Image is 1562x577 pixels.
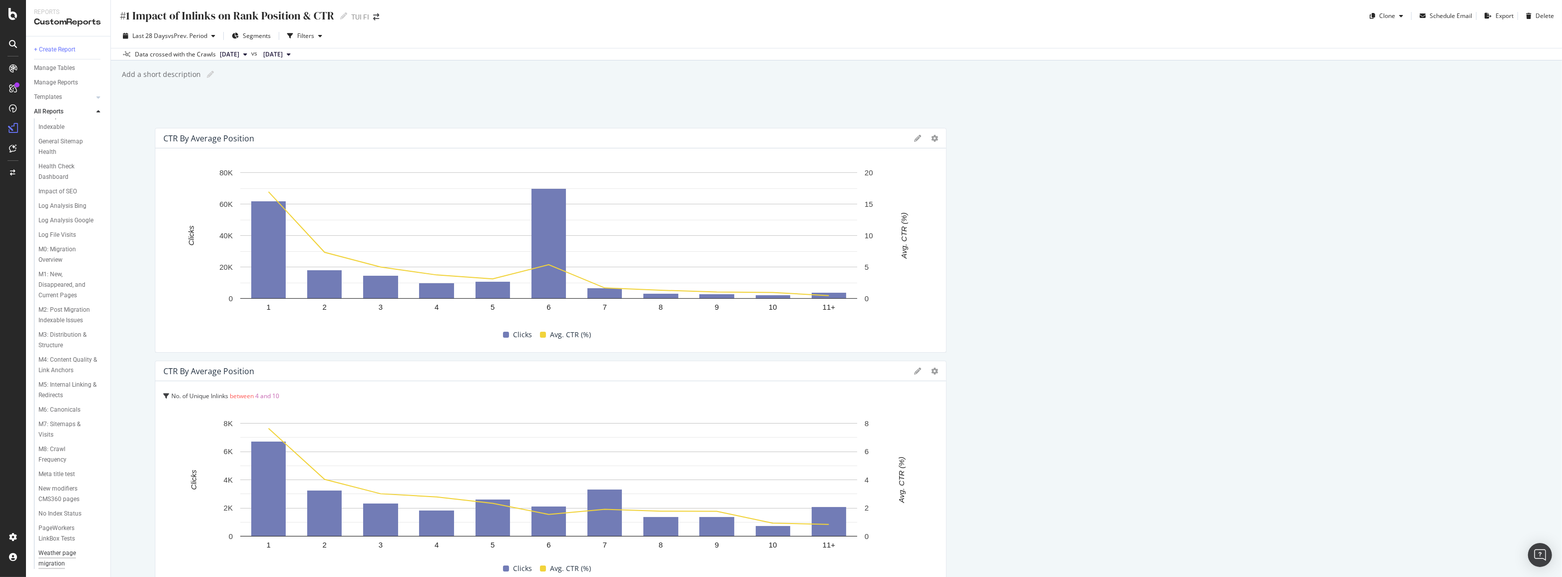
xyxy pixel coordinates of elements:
text: 6K [224,447,233,456]
a: M2: Post Migration Indexable Issues [38,305,103,326]
button: Segments [228,28,275,44]
div: M6: Canonicals [38,405,80,415]
a: M0: Migration Overview [38,244,103,265]
text: 2 [323,541,327,549]
div: arrow-right-arrow-left [373,13,379,20]
svg: A chart. [163,167,935,325]
text: 2 [865,504,869,512]
div: Add a short description [121,69,201,79]
div: CustomReports [34,16,102,28]
text: 40K [219,231,233,240]
div: Log Analysis Google [38,215,93,226]
a: Log Analysis Google [38,215,103,226]
span: Last 28 Days [132,31,168,40]
a: General Sitemap Health [38,136,103,157]
button: [DATE] [259,48,295,60]
button: [DATE] [216,48,251,60]
text: 6 [546,541,550,549]
div: Open Intercom Messenger [1528,543,1552,567]
text: 8K [224,419,233,428]
text: 60K [219,200,233,208]
button: Last 28 DaysvsPrev. Period [119,28,219,44]
div: M1: New, Disappeared, and Current Pages [38,269,98,301]
div: Templates [34,92,62,102]
a: Log File Visits [38,230,103,240]
text: 8 [865,419,869,428]
i: Edit report name [340,12,347,19]
div: Health Check Dashboard [38,161,95,182]
svg: A chart. [163,418,935,560]
a: Impact of SEO [38,186,103,197]
a: All Reports [34,106,93,117]
div: Filters [297,31,314,40]
div: M4: Content Quality & Link Anchors [38,355,97,376]
text: 11+ [823,541,836,549]
text: 3 [379,541,383,549]
div: General Sitemap Health [38,136,94,157]
i: Edit report name [207,71,214,78]
text: 4 [435,541,439,549]
text: 6 [546,303,550,311]
span: vs Prev. Period [168,31,207,40]
button: Export [1481,8,1514,24]
text: 5 [491,541,495,549]
a: New modifiers CMS360 pages [38,484,103,505]
text: 2 [323,303,327,311]
text: 10 [769,541,777,549]
div: Export [1496,11,1514,20]
a: M6: Canonicals [38,405,103,415]
div: #1 Impact of Inlinks on Rank Position & CTR [119,8,334,23]
button: Clone [1366,8,1407,24]
span: Clicks [513,563,532,575]
text: 10 [769,303,777,311]
div: CTR By Average Position [163,366,254,376]
text: 20K [219,263,233,271]
text: 8 [659,303,663,311]
div: TUI FI [351,12,369,22]
text: 0 [865,294,869,303]
div: Log Analysis Bing [38,201,86,211]
a: No Index Status [38,509,103,519]
span: Avg. CTR (%) [550,563,591,575]
span: Segments [243,31,271,40]
text: 7 [603,303,607,311]
a: + Create Report [34,44,103,55]
text: 4 [865,476,869,484]
button: Schedule Email [1416,8,1472,24]
a: Templates [34,92,93,102]
text: 1 [266,303,270,311]
div: Weather page migration [38,548,95,569]
button: Filters [283,28,326,44]
a: M7: Sitemaps & Visits [38,419,103,440]
div: No Index Status [38,509,81,519]
span: 2025 Aug. 12th [263,50,283,59]
text: 15 [865,200,873,208]
text: 0 [229,532,233,541]
a: M4: Content Quality & Link Anchors [38,355,103,376]
div: CTR By Average PositionA chart.ClicksAvg. CTR (%) [155,128,947,353]
span: 4 and 10 [255,392,279,400]
text: 5 [491,303,495,311]
span: 2025 Sep. 28th [220,50,239,59]
div: M5: Internal Linking & Redirects [38,380,96,401]
a: M8: Crawl Frequency [38,444,103,465]
div: Clone [1379,11,1395,20]
a: Manage Reports [34,77,103,88]
text: Clicks [187,225,195,245]
span: between [230,392,254,400]
div: Reports [34,8,102,16]
div: Impact of SEO [38,186,77,197]
a: Health Check Dashboard [38,161,103,182]
text: 1 [266,541,270,549]
span: No. of Unique Inlinks [171,392,228,400]
text: 7 [603,541,607,549]
div: M2: Post Migration Indexable Issues [38,305,97,326]
a: M1: New, Disappeared, and Current Pages [38,269,103,301]
div: Data crossed with the Crawls [135,50,216,59]
div: M0: Migration Overview [38,244,94,265]
div: Log File Visits [38,230,76,240]
a: Meta title test [38,469,103,480]
button: Delete [1522,8,1554,24]
text: 4K [224,476,233,484]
